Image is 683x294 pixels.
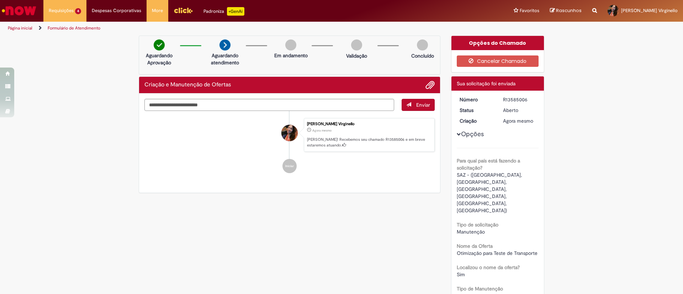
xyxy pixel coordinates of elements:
img: check-circle-green.png [154,39,165,50]
img: ServiceNow [1,4,37,18]
dt: Número [454,96,498,103]
div: Padroniza [203,7,244,16]
span: Enviar [416,102,430,108]
button: Cancelar Chamado [457,55,539,67]
a: Página inicial [8,25,32,31]
ul: Histórico de tíquete [144,111,435,181]
span: Otimização para Teste de Transporte [457,250,538,256]
div: Aberto [503,107,536,114]
button: Enviar [402,99,435,111]
img: arrow-next.png [219,39,231,50]
span: More [152,7,163,14]
span: Requisições [49,7,74,14]
b: Nome da Oferta [457,243,493,249]
p: Aguardando atendimento [208,52,242,66]
span: Rascunhos [556,7,582,14]
img: img-circle-grey.png [351,39,362,50]
div: 01/10/2025 10:35:11 [503,117,536,124]
ul: Trilhas de página [5,22,450,35]
span: SAZ - ([GEOGRAPHIC_DATA], [GEOGRAPHIC_DATA], [GEOGRAPHIC_DATA], [GEOGRAPHIC_DATA], [GEOGRAPHIC_DA... [457,172,523,214]
div: Opções do Chamado [451,36,544,50]
p: Validação [346,52,367,59]
button: Adicionar anexos [425,80,435,90]
span: 4 [75,8,81,14]
dt: Criação [454,117,498,124]
span: Favoritos [520,7,539,14]
span: Agora mesmo [312,128,332,133]
p: +GenAi [227,7,244,16]
time: 01/10/2025 10:35:11 [503,118,533,124]
span: Manutenção [457,229,485,235]
p: Em andamento [274,52,308,59]
img: img-circle-grey.png [285,39,296,50]
img: img-circle-grey.png [417,39,428,50]
b: Para qual país está fazendo a solicitação? [457,157,520,171]
h2: Criação e Manutenção de Ofertas Histórico de tíquete [144,82,231,88]
div: [PERSON_NAME] Virginello [307,122,431,126]
span: Sua solicitação foi enviada [457,80,515,87]
span: [PERSON_NAME] Virginello [621,7,678,14]
p: [PERSON_NAME]! Recebemos seu chamado R13585006 e em breve estaremos atuando. [307,137,431,148]
div: R13585006 [503,96,536,103]
span: Despesas Corporativas [92,7,141,14]
a: Rascunhos [550,7,582,14]
div: Ananda Fontanesi Virginello [281,125,298,141]
a: Formulário de Atendimento [48,25,100,31]
b: Tipo de Manutenção [457,285,503,292]
p: Concluído [411,52,434,59]
dt: Status [454,107,498,114]
span: Sim [457,271,465,278]
textarea: Digite sua mensagem aqui... [144,99,394,111]
li: Ananda Fontanesi Virginello [144,118,435,152]
img: click_logo_yellow_360x200.png [174,5,193,16]
b: Tipo de solicitação [457,221,498,228]
span: Agora mesmo [503,118,533,124]
p: Aguardando Aprovação [142,52,176,66]
time: 01/10/2025 10:35:11 [312,128,332,133]
b: Localizou o nome da oferta? [457,264,520,271]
